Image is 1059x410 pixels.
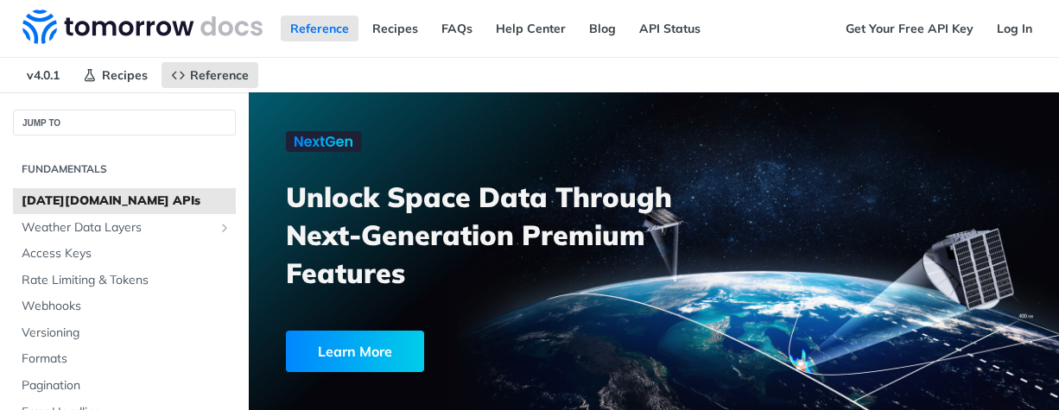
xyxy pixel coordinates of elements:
[13,215,236,241] a: Weather Data LayersShow subpages for Weather Data Layers
[13,268,236,293] a: Rate Limiting & Tokens
[286,178,673,292] h3: Unlock Space Data Through Next-Generation Premium Features
[836,16,983,41] a: Get Your Free API Key
[432,16,482,41] a: FAQs
[286,331,595,372] a: Learn More
[162,62,258,88] a: Reference
[22,298,231,315] span: Webhooks
[281,16,358,41] a: Reference
[13,373,236,399] a: Pagination
[13,320,236,346] a: Versioning
[22,245,231,262] span: Access Keys
[13,188,236,214] a: [DATE][DOMAIN_NAME] APIs
[13,241,236,267] a: Access Keys
[22,219,213,237] span: Weather Data Layers
[22,9,263,44] img: Tomorrow.io Weather API Docs
[22,272,231,289] span: Rate Limiting & Tokens
[580,16,625,41] a: Blog
[22,192,231,210] span: [DATE][DOMAIN_NAME] APIs
[190,67,249,83] span: Reference
[13,293,236,319] a: Webhooks
[987,16,1042,41] a: Log In
[13,110,236,136] button: JUMP TO
[486,16,575,41] a: Help Center
[102,67,148,83] span: Recipes
[363,16,428,41] a: Recipes
[22,377,231,394] span: Pagination
[73,62,157,88] a: Recipes
[218,221,231,235] button: Show subpages for Weather Data Layers
[22,325,231,342] span: Versioning
[286,131,362,152] img: NextGen
[13,346,236,372] a: Formats
[630,16,710,41] a: API Status
[17,62,69,88] span: v4.0.1
[286,331,424,372] div: Learn More
[13,161,236,177] h2: Fundamentals
[22,350,231,368] span: Formats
